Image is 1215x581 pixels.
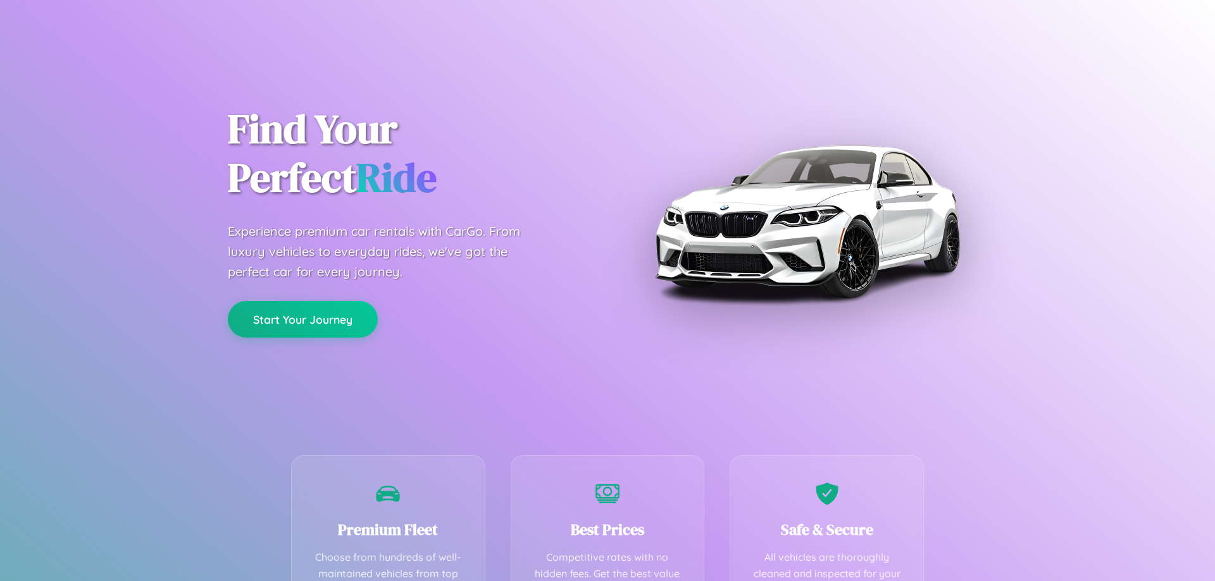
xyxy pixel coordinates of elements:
[228,301,378,338] button: Start Your Journey
[749,519,904,540] h3: Safe & Secure
[356,150,437,205] span: Ride
[649,63,965,379] img: Premium BMW car rental vehicle
[311,519,466,540] h3: Premium Fleet
[530,519,685,540] h3: Best Prices
[228,221,544,282] p: Experience premium car rentals with CarGo. From luxury vehicles to everyday rides, we've got the ...
[228,105,589,202] h1: Find Your Perfect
